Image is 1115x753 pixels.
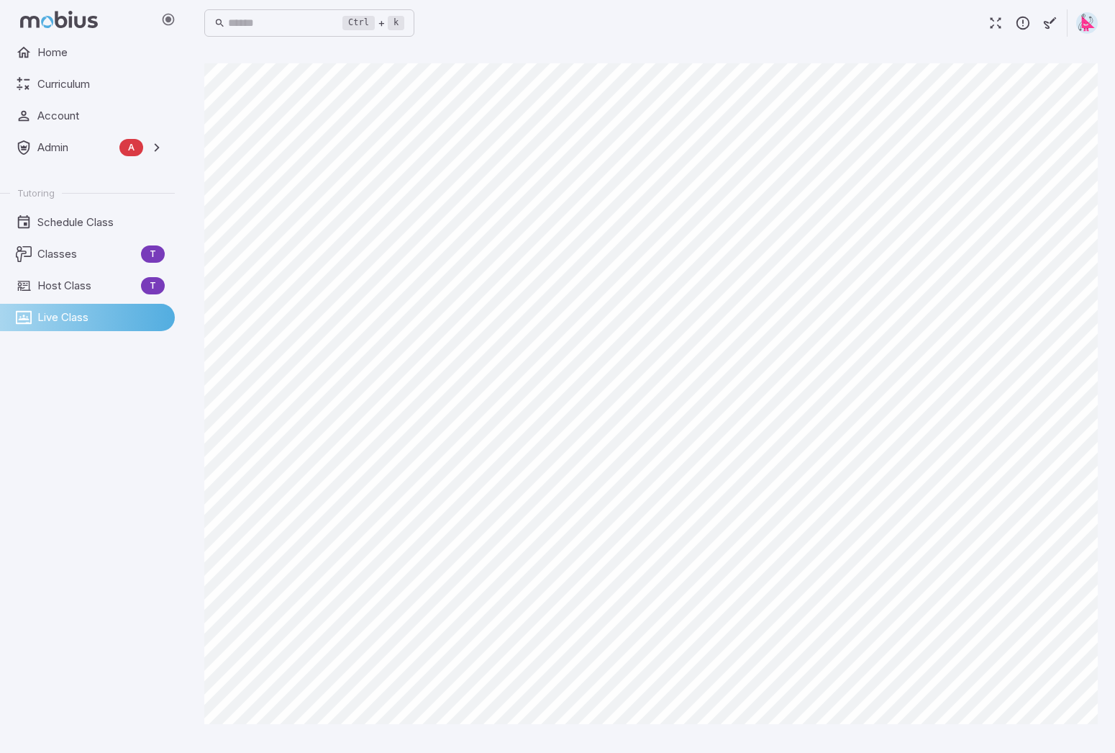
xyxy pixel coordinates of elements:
[1076,12,1098,34] img: right-triangle.svg
[982,9,1009,37] button: Fullscreen Game
[1009,9,1037,37] button: Report an Issue
[37,310,165,325] span: Live Class
[1037,9,1064,37] button: Start Drawing on Questions
[37,108,165,124] span: Account
[17,186,55,199] span: Tutoring
[119,140,143,155] span: A
[37,76,165,92] span: Curriculum
[37,215,165,230] span: Schedule Class
[37,45,165,60] span: Home
[141,247,165,261] span: T
[388,16,404,30] kbd: k
[37,278,135,294] span: Host Class
[141,279,165,293] span: T
[37,140,114,155] span: Admin
[342,16,375,30] kbd: Ctrl
[37,246,135,262] span: Classes
[342,14,404,32] div: +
